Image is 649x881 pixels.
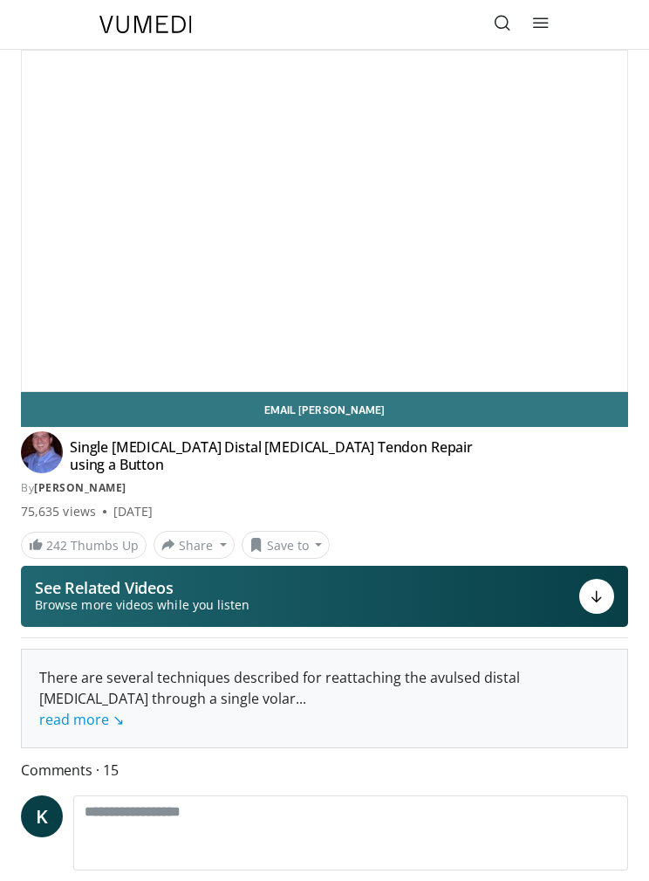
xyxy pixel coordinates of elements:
[70,438,500,473] h4: Single [MEDICAL_DATA] Distal [MEDICAL_DATA] Tendon Repair using a Button
[21,795,63,837] a: K
[39,710,124,729] a: read more ↘
[39,689,306,729] span: ...
[39,667,610,730] div: There are several techniques described for reattaching the avulsed distal [MEDICAL_DATA] through ...
[21,480,628,496] div: By
[21,431,63,473] img: Avatar
[21,759,628,781] span: Comments 15
[21,392,628,427] a: Email [PERSON_NAME]
[35,596,249,614] span: Browse more videos while you listen
[242,531,331,559] button: Save to
[34,480,126,495] a: [PERSON_NAME]
[21,566,628,627] button: See Related Videos Browse more videos while you listen
[113,503,153,520] div: [DATE]
[35,579,249,596] p: See Related Videos
[46,537,67,554] span: 242
[21,503,96,520] span: 75,635 views
[154,531,235,559] button: Share
[21,532,147,559] a: 242 Thumbs Up
[99,16,192,33] img: VuMedi Logo
[22,51,627,391] video-js: Video Player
